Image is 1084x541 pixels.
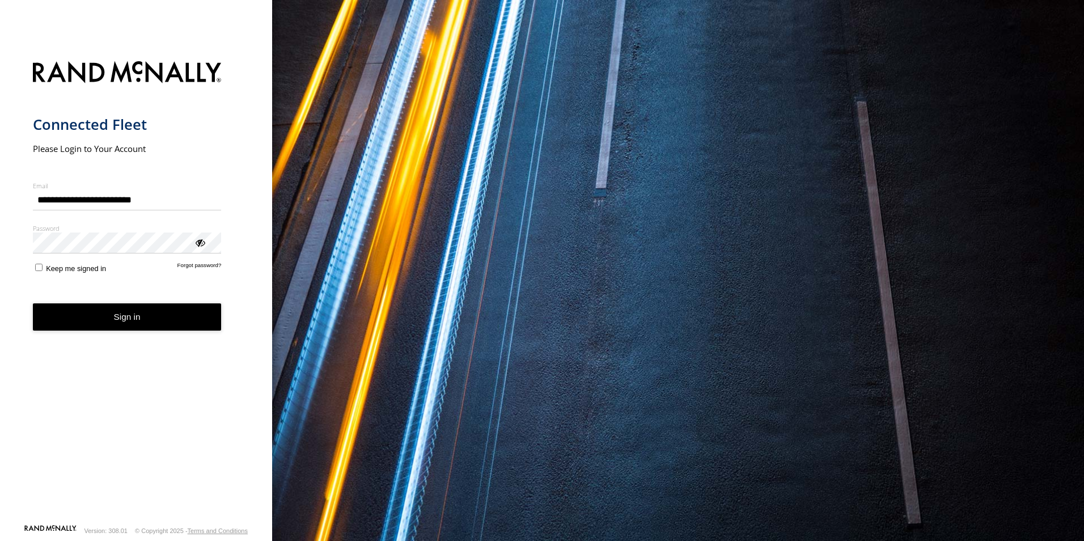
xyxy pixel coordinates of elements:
a: Terms and Conditions [188,527,248,534]
img: Rand McNally [33,59,222,88]
label: Email [33,181,222,190]
input: Keep me signed in [35,264,43,271]
div: ViewPassword [194,236,205,248]
h2: Please Login to Your Account [33,143,222,154]
div: Version: 308.01 [84,527,128,534]
form: main [33,54,240,524]
h1: Connected Fleet [33,115,222,134]
div: © Copyright 2025 - [135,527,248,534]
a: Forgot password? [177,262,222,273]
a: Visit our Website [24,525,77,536]
button: Sign in [33,303,222,331]
span: Keep me signed in [46,264,106,273]
label: Password [33,224,222,233]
